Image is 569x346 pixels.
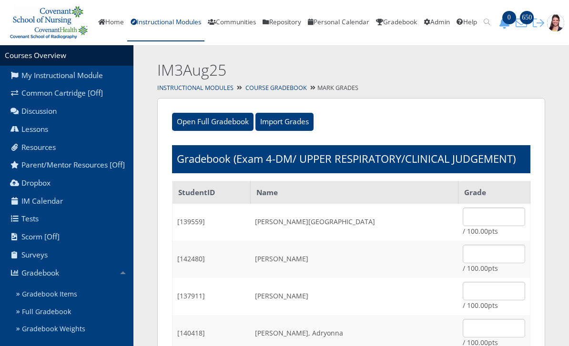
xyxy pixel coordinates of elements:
[157,84,234,92] a: Instructional Modules
[458,278,530,315] td: / 100.00pts
[173,204,251,241] td: [139559]
[177,151,516,166] h1: Gradebook (Exam 4-DM/ UPPER RESPIRATORY/CLINICAL JUDGEMENT)
[496,17,513,27] a: 0
[5,50,66,60] a: Courses Overview
[256,188,278,198] strong: Name
[420,4,453,42] a: Admin
[250,278,458,315] td: [PERSON_NAME]
[127,4,204,42] a: Instructional Modules
[520,11,534,24] span: 650
[12,320,133,338] a: Gradebook Weights
[172,113,254,131] input: Open Full Gradebook
[513,17,530,27] a: 650
[259,4,305,42] a: Repository
[502,11,516,24] span: 0
[458,241,530,278] td: / 100.00pts
[255,113,314,131] input: Import Grades
[250,204,458,241] td: [PERSON_NAME][GEOGRAPHIC_DATA]
[547,14,564,31] img: 1943_125_125.jpg
[458,204,530,241] td: / 100.00pts
[12,286,133,303] a: Gradebook Items
[305,4,373,42] a: Personal Calendar
[453,4,480,42] a: Help
[513,17,530,29] button: 650
[95,4,127,42] a: Home
[133,81,569,95] div: Mark Grades
[178,188,215,198] strong: StudentID
[173,278,251,315] td: [137911]
[12,303,133,321] a: Full Gradebook
[373,4,420,42] a: Gradebook
[245,84,307,92] a: Course Gradebook
[157,59,466,81] h2: IM3Aug25
[496,17,513,29] button: 0
[464,188,486,198] strong: Grade
[173,241,251,278] td: [142480]
[204,4,259,42] a: Communities
[250,241,458,278] td: [PERSON_NAME]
